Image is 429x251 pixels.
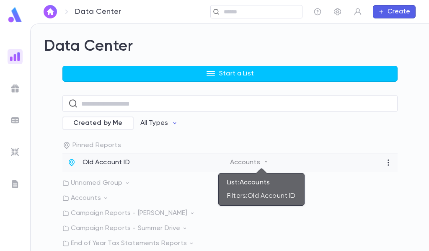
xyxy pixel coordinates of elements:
[10,52,20,62] img: reports_gradient.dbe2566a39951672bc459a78b45e2f92.svg
[134,115,185,131] button: All Types
[62,239,398,248] p: End of Year Tax Statements Reports
[10,147,20,157] img: imports_grey.530a8a0e642e233f2baf0ef88e8c9fcb.svg
[230,158,269,167] p: Accounts
[45,8,55,15] img: home_white.a664292cf8c1dea59945f0da9f25487c.svg
[140,119,168,127] p: All Types
[62,179,398,187] p: Unnamed Group
[62,209,398,217] p: Campaign Reports - [PERSON_NAME]
[10,83,20,93] img: campaigns_grey.99e729a5f7ee94e3726e6486bddda8f1.svg
[7,7,23,23] img: logo
[373,5,416,18] button: Create
[83,158,130,167] p: Old Account ID
[62,194,398,202] p: Accounts
[10,115,20,125] img: batches_grey.339ca447c9d9533ef1741baa751efc33.svg
[75,7,121,16] p: Data Center
[219,70,254,78] p: Start a List
[44,37,416,56] h2: Data Center
[227,179,296,187] div: List: Accounts
[62,116,134,130] div: Created by Me
[68,119,128,127] span: Created by Me
[10,179,20,189] img: letters_grey.7941b92b52307dd3b8a917253454ce1c.svg
[62,224,398,233] p: Campaign Reports - Summer Drive
[227,192,296,200] div: Filters: Old Account ID
[62,141,398,150] p: Pinned Reports
[62,66,398,82] button: Start a List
